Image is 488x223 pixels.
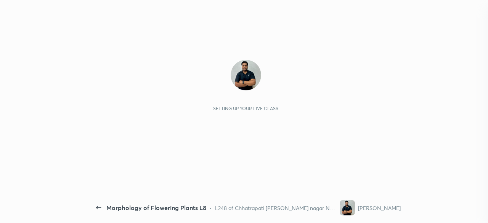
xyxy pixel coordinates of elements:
div: Morphology of Flowering Plants L8 [106,203,206,212]
div: L248 of Chhatrapati [PERSON_NAME] nagar NEET UG 2026 Conquer 1 [215,204,337,212]
img: e79474230d8842dfbc566d253cde689a.jpg [231,60,261,90]
div: Setting up your live class [213,106,278,111]
img: e79474230d8842dfbc566d253cde689a.jpg [340,200,355,215]
div: • [209,204,212,212]
div: [PERSON_NAME] [358,204,401,212]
